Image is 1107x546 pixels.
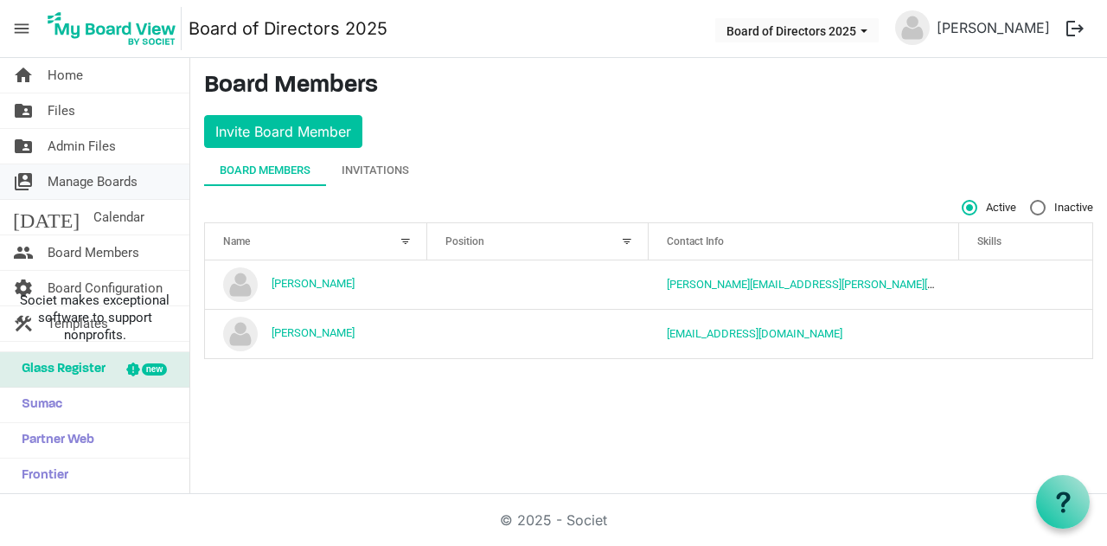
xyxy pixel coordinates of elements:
[204,115,362,148] button: Invite Board Member
[205,260,427,309] td: Matt Duffy is template cell column header Name
[205,309,427,358] td: Matthew Duffy is template cell column header Name
[8,292,182,344] span: Societ makes exceptional software to support nonprofits.
[13,58,34,93] span: home
[427,309,649,358] td: column header Position
[13,352,106,387] span: Glass Register
[977,235,1001,247] span: Skills
[445,235,484,247] span: Position
[427,260,649,309] td: column header Position
[48,164,138,199] span: Manage Boards
[649,260,959,309] td: matt.duffy@dekalb.org is template cell column header Contact Info
[13,235,34,270] span: people
[930,10,1057,45] a: [PERSON_NAME]
[42,7,189,50] a: My Board View Logo
[13,164,34,199] span: switch_account
[204,72,1093,101] h3: Board Members
[649,309,959,358] td: matt.duffy29@gmail.com is template cell column header Contact Info
[48,58,83,93] span: Home
[667,327,842,340] a: [EMAIL_ADDRESS][DOMAIN_NAME]
[500,511,607,529] a: © 2025 - Societ
[667,278,1008,291] a: [PERSON_NAME][EMAIL_ADDRESS][PERSON_NAME][DOMAIN_NAME]
[272,277,355,290] a: [PERSON_NAME]
[13,423,94,458] span: Partner Web
[959,260,1092,309] td: is template cell column header Skills
[667,235,724,247] span: Contact Info
[13,388,62,422] span: Sumac
[342,162,409,179] div: Invitations
[204,155,1093,186] div: tab-header
[223,267,258,302] img: no-profile-picture.svg
[895,10,930,45] img: no-profile-picture.svg
[220,162,310,179] div: Board Members
[189,11,387,46] a: Board of Directors 2025
[42,7,182,50] img: My Board View Logo
[48,129,116,164] span: Admin Files
[13,129,34,164] span: folder_shared
[715,18,879,42] button: Board of Directors 2025 dropdownbutton
[13,271,34,305] span: settings
[13,200,80,234] span: [DATE]
[142,363,167,376] div: new
[93,200,144,234] span: Calendar
[1030,200,1093,215] span: Inactive
[959,309,1092,358] td: is template cell column header Skills
[48,271,163,305] span: Board Configuration
[1057,10,1093,47] button: logout
[272,326,355,339] a: [PERSON_NAME]
[48,235,139,270] span: Board Members
[5,12,38,45] span: menu
[48,93,75,128] span: Files
[223,235,250,247] span: Name
[13,459,68,493] span: Frontier
[223,317,258,351] img: no-profile-picture.svg
[13,93,34,128] span: folder_shared
[962,200,1016,215] span: Active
